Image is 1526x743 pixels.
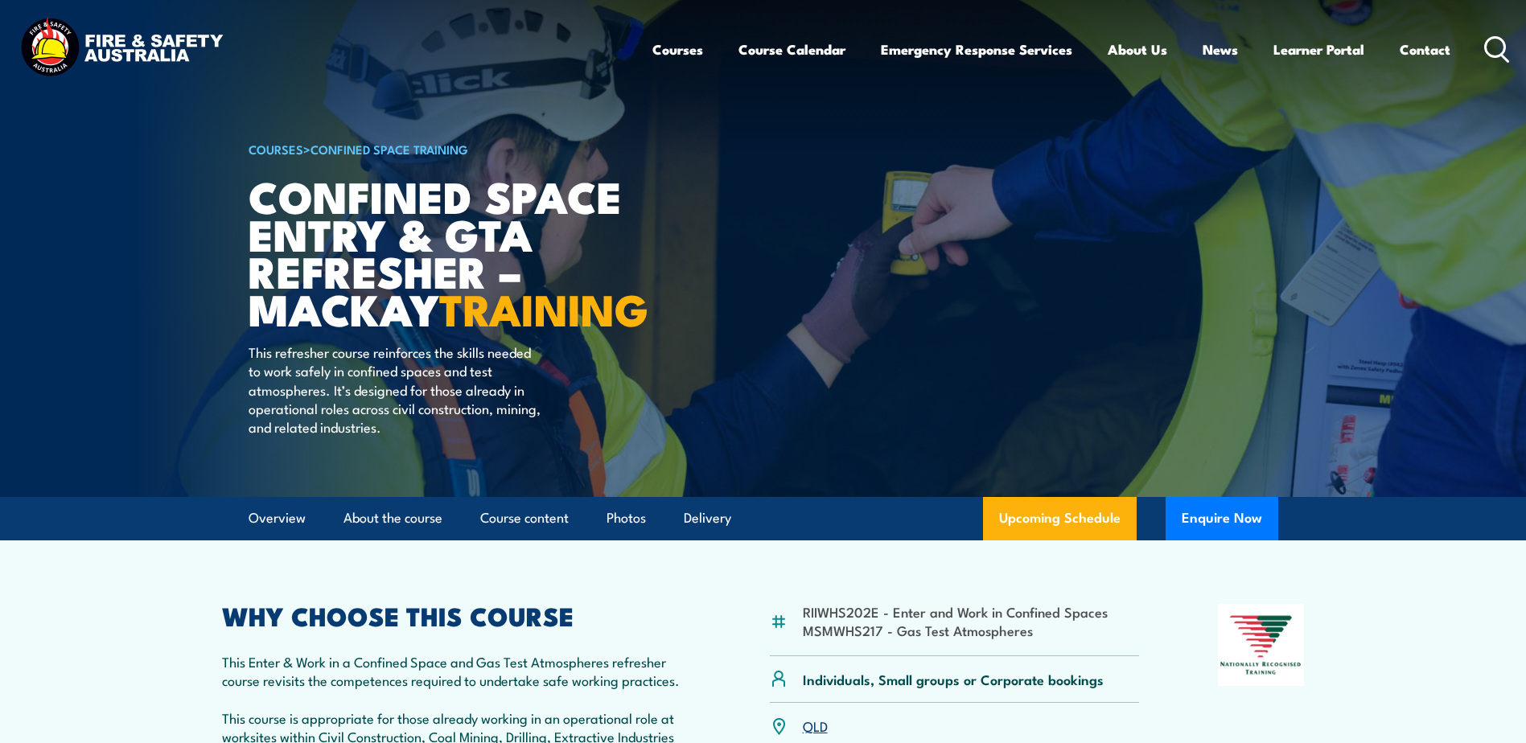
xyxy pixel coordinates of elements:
[439,274,648,341] strong: TRAINING
[803,670,1104,688] p: Individuals, Small groups or Corporate bookings
[1400,28,1450,71] a: Contact
[222,604,692,626] h2: WHY CHOOSE THIS COURSE
[881,28,1072,71] a: Emergency Response Services
[738,28,845,71] a: Course Calendar
[1108,28,1167,71] a: About Us
[983,497,1137,540] a: Upcoming Schedule
[1218,604,1305,686] img: Nationally Recognised Training logo.
[803,621,1108,639] li: MSMWHS217 - Gas Test Atmospheres
[249,140,303,158] a: COURSES
[249,139,646,158] h6: >
[607,497,646,540] a: Photos
[311,140,468,158] a: Confined Space Training
[1203,28,1238,71] a: News
[249,177,646,327] h1: Confined Space Entry & GTA Refresher – Mackay
[480,497,569,540] a: Course content
[1166,497,1278,540] button: Enquire Now
[803,602,1108,621] li: RIIWHS202E - Enter and Work in Confined Spaces
[343,497,442,540] a: About the course
[652,28,703,71] a: Courses
[684,497,731,540] a: Delivery
[249,497,306,540] a: Overview
[1273,28,1364,71] a: Learner Portal
[803,716,828,735] a: QLD
[249,343,542,437] p: This refresher course reinforces the skills needed to work safely in confined spaces and test atm...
